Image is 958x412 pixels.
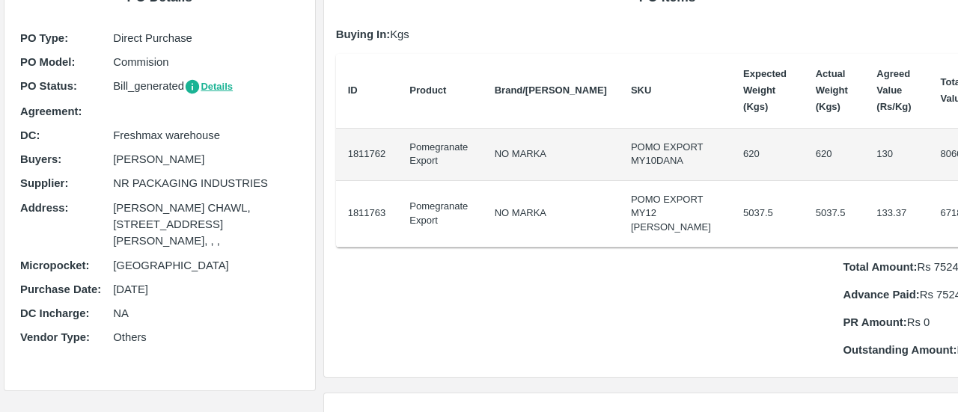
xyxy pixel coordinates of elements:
p: [GEOGRAPHIC_DATA] [113,257,299,274]
td: Pomegranate Export [397,129,482,181]
b: PO Status : [20,80,77,92]
td: NO MARKA [483,181,619,247]
p: Bill_generated [113,78,299,95]
b: Outstanding Amount: [843,344,957,356]
b: Expected Weight (Kgs) [743,68,787,113]
b: Micropocket : [20,259,89,271]
td: POMO EXPORT MY12 [PERSON_NAME] [619,181,731,247]
b: Product [409,84,446,96]
p: [PERSON_NAME] CHAWL, [STREET_ADDRESS][PERSON_NAME], , , [113,200,299,250]
b: DC : [20,129,40,141]
td: 130 [864,129,928,181]
p: NR PACKAGING INDUSTRIES [113,175,299,191]
b: ID [348,84,358,96]
td: 1811763 [336,181,398,247]
b: Agreed Value (Rs/Kg) [876,68,911,113]
b: Purchase Date : [20,283,101,295]
td: NO MARKA [483,129,619,181]
b: PO Model : [20,56,75,68]
p: Direct Purchase [113,30,299,46]
td: POMO EXPORT MY10DANA [619,129,731,181]
b: Agreement: [20,105,82,117]
b: Brand/[PERSON_NAME] [495,84,607,96]
b: Vendor Type : [20,331,90,343]
td: Pomegranate Export [397,181,482,247]
td: 620 [804,129,865,181]
b: Total Amount: [843,261,917,273]
p: Freshmax warehouse [113,127,299,144]
p: Others [113,329,299,345]
b: Supplier : [20,177,68,189]
b: PO Type : [20,32,68,44]
p: NA [113,305,299,322]
b: Address : [20,202,68,214]
p: [DATE] [113,281,299,298]
td: 1811762 [336,129,398,181]
b: Advance Paid: [843,289,919,301]
td: 5037.5 [804,181,865,247]
td: 133.37 [864,181,928,247]
b: Actual Weight (Kgs) [816,68,848,113]
p: Commision [113,54,299,70]
td: 620 [731,129,804,181]
b: DC Incharge : [20,307,89,319]
td: 5037.5 [731,181,804,247]
b: PR Amount: [843,316,906,328]
b: Buyers : [20,153,61,165]
p: [PERSON_NAME] [113,151,299,167]
button: Details [184,79,233,96]
b: SKU [631,84,651,96]
b: Buying In: [336,28,391,40]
